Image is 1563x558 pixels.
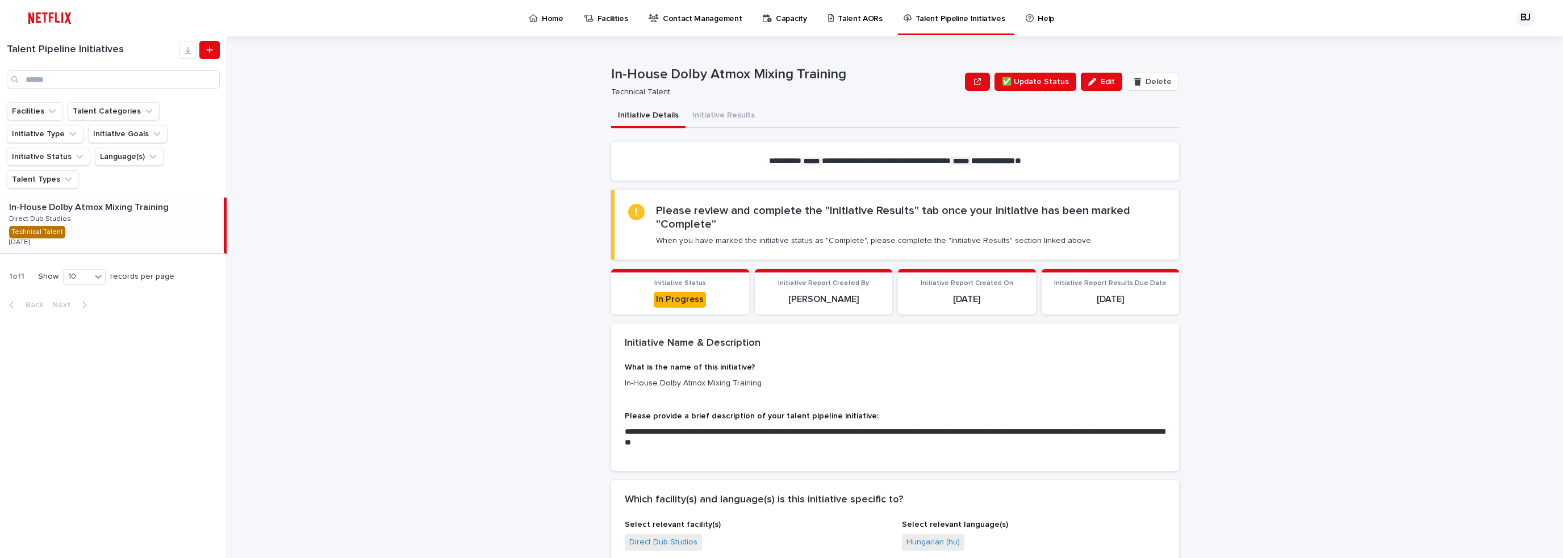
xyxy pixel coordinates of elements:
[625,412,879,420] span: Please provide a brief description of your talent pipeline initiative:
[64,271,91,283] div: 10
[48,300,96,310] button: Next
[611,66,960,83] p: In-House Dolby Atmox Mixing Training
[38,272,58,282] p: Show
[654,280,706,287] span: Initiative Status
[7,170,79,188] button: Talent Types
[68,102,160,120] button: Talent Categories
[9,226,65,238] div: Technical Talent
[625,377,1165,389] p: In-House Dolby Atmox Mixing Training
[921,280,1013,287] span: Initiative Report Created On
[906,536,960,548] a: Hungarian (hu)
[7,102,63,120] button: Facilities
[611,87,956,97] p: Technical Talent
[625,521,721,528] span: Select relevant facility(s)
[656,236,1093,246] p: When you have marked the initiative status as "Complete", please complete the "Initiative Results...
[1048,294,1173,305] p: [DATE]
[7,125,83,143] button: Initiative Type
[1516,9,1535,27] div: BJ
[9,213,73,223] p: Direct Dub Studios
[52,301,77,309] span: Next
[656,204,1165,231] h2: Please review and complete the "Initiative Results" tab once your initiative has been marked "Com...
[110,272,174,282] p: records per page
[9,200,171,213] p: In-House Dolby Atmox Mixing Training
[7,44,179,56] h1: Talent Pipeline Initiatives
[88,125,168,143] button: Initiative Goals
[1127,73,1179,91] button: Delete
[95,148,164,166] button: Language(s)
[629,536,697,548] a: Direct Dub Studios
[1002,76,1069,87] span: ✅ Update Status
[1054,280,1167,287] span: Initiative Report Results Due Date
[1101,78,1115,86] span: Edit
[1081,73,1122,91] button: Edit
[625,337,760,350] h2: Initiative Name & Description
[625,494,903,506] h2: Which facility(s) and language(s) is this initiative specific to?
[686,104,762,128] button: Initiative Results
[762,294,886,305] p: [PERSON_NAME]
[23,7,77,30] img: ifQbXi3ZQGMSEF7WDB7W
[7,148,90,166] button: Initiative Status
[9,238,30,246] p: [DATE]
[611,104,686,128] button: Initiative Details
[625,363,755,371] span: What is the name of this initiative?
[902,521,1008,528] span: Select relevant language(s)
[654,292,706,307] div: In Progress
[19,301,43,309] span: Back
[778,280,869,287] span: Initiative Report Created By
[1146,78,1172,86] span: Delete
[905,294,1029,305] p: [DATE]
[994,73,1076,91] button: ✅ Update Status
[7,70,220,89] input: Search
